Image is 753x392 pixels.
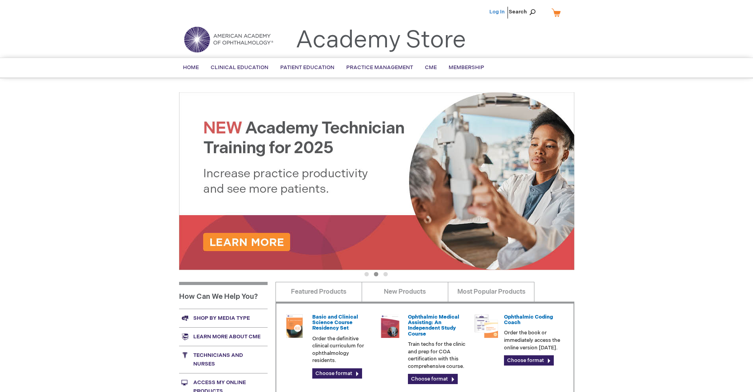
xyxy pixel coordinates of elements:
a: Basic and Clinical Science Course Residency Set [312,314,358,332]
a: Log In [489,9,505,15]
img: 02850963u_47.png [283,314,306,338]
img: codngu_60.png [474,314,498,338]
span: Practice Management [346,64,413,71]
button: 2 of 3 [374,272,378,276]
a: Ophthalmic Medical Assisting: An Independent Study Course [408,314,459,337]
button: 3 of 3 [383,272,388,276]
span: Membership [449,64,484,71]
span: Search [509,4,539,20]
a: Shop by media type [179,309,268,327]
a: CME [419,58,443,77]
a: Practice Management [340,58,419,77]
h1: How Can We Help You? [179,282,268,309]
a: Technicians and nurses [179,346,268,373]
a: Most Popular Products [448,282,534,302]
span: Home [183,64,199,71]
p: Order the book or immediately access the online version [DATE]. [504,329,564,351]
a: New Products [362,282,448,302]
button: 1 of 3 [364,272,369,276]
a: Learn more about CME [179,327,268,346]
a: Choose format [312,368,362,379]
a: Featured Products [276,282,362,302]
a: Choose format [408,374,458,384]
p: Order the definitive clinical curriculum for ophthalmology residents. [312,335,372,364]
a: Academy Store [296,26,466,54]
a: Choose format [504,355,554,366]
a: Ophthalmic Coding Coach [504,314,553,326]
span: CME [425,64,437,71]
a: Membership [443,58,490,77]
img: 0219007u_51.png [378,314,402,338]
a: Clinical Education [205,58,274,77]
p: Train techs for the clinic and prep for COA certification with this comprehensive course. [408,341,468,370]
span: Clinical Education [211,64,268,71]
span: Patient Education [280,64,334,71]
a: Patient Education [274,58,340,77]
